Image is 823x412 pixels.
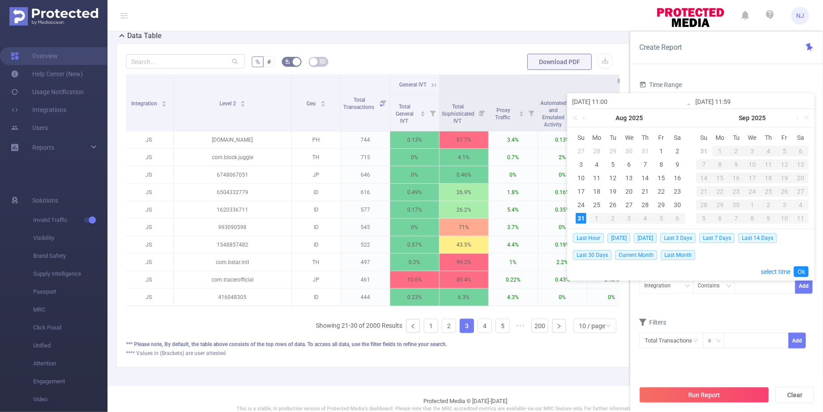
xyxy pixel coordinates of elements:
[795,278,813,294] button: Add
[728,134,745,142] span: Tu
[581,109,589,127] a: Previous month (PageUp)
[760,158,776,171] td: September 11, 2025
[669,171,685,185] td: August 16, 2025
[712,134,728,142] span: Mo
[653,134,669,142] span: Fr
[745,173,761,183] div: 17
[760,171,776,185] td: September 18, 2025
[605,198,621,212] td: August 26, 2025
[9,7,98,26] img: Protected Media
[605,185,621,198] td: August 19, 2025
[653,158,669,171] td: August 8, 2025
[728,159,745,170] div: 9
[33,319,108,337] span: Click Fraud
[174,131,291,148] p: [DOMAIN_NAME]
[589,131,605,144] th: Mon
[292,184,340,201] p: ID
[624,173,634,183] div: 13
[390,184,439,201] p: 0.49%
[127,30,162,41] h2: Data Table
[292,131,340,148] p: PH
[621,158,638,171] td: August 6, 2025
[653,131,669,144] th: Fri
[640,186,651,197] div: 21
[793,131,809,144] th: Sat
[789,333,806,348] button: Add
[11,47,58,65] a: Overview
[656,146,667,156] div: 1
[125,166,173,183] p: JS
[513,319,528,333] li: Next 5 Pages
[442,104,474,124] span: Total Sophisticated IVT
[621,212,638,225] td: September 3, 2025
[637,131,653,144] th: Thu
[653,185,669,198] td: August 22, 2025
[696,185,712,198] td: September 21, 2025
[410,324,416,329] i: icon: left
[589,158,605,171] td: August 4, 2025
[624,199,634,210] div: 27
[605,212,621,225] td: September 2, 2025
[576,186,586,197] div: 17
[637,212,653,225] td: September 4, 2025
[478,319,492,333] li: 4
[606,323,611,330] i: icon: down
[793,171,809,185] td: September 20, 2025
[728,146,745,156] div: 2
[745,144,761,158] td: September 3, 2025
[460,319,474,333] a: 3
[131,100,159,107] span: Integration
[442,319,456,333] a: 2
[33,337,108,355] span: Unified
[639,43,682,52] span: Create Report
[174,184,291,201] p: 6504332779
[760,159,776,170] div: 11
[656,159,667,170] div: 8
[589,144,605,158] td: July 28, 2025
[341,149,390,166] p: 715
[760,198,776,212] td: October 2, 2025
[728,171,745,185] td: September 16, 2025
[306,100,317,107] span: Geo
[495,107,512,121] span: Proxy Traffic
[174,149,291,166] p: com.block.juggle
[292,149,340,166] p: TH
[592,199,603,210] div: 25
[592,159,603,170] div: 4
[573,171,589,185] td: August 10, 2025
[390,166,439,183] p: 0%
[592,146,603,156] div: 28
[745,198,761,212] td: October 1, 2025
[745,171,761,185] td: September 17, 2025
[745,131,761,144] th: Wed
[669,212,685,225] td: September 6, 2025
[745,212,761,225] td: October 8, 2025
[33,229,108,247] span: Visibility
[476,95,488,131] i: Filter menu
[712,158,728,171] td: September 8, 2025
[656,199,667,210] div: 29
[341,184,390,201] p: 616
[793,146,809,156] div: 6
[761,263,790,280] a: select time
[33,265,108,283] span: Supply Intelligence
[538,149,587,166] p: 2%
[793,134,809,142] span: Sa
[605,131,621,144] th: Tue
[672,199,683,210] div: 30
[32,191,58,209] span: Solutions
[672,146,683,156] div: 2
[712,173,728,183] div: 15
[608,199,619,210] div: 26
[716,338,721,344] i: icon: down
[573,134,589,142] span: Su
[696,144,712,158] td: August 31, 2025
[33,211,108,229] span: Invalid Traffic
[589,185,605,198] td: August 18, 2025
[573,131,589,144] th: Sun
[760,144,776,158] td: September 4, 2025
[745,159,761,170] div: 10
[712,144,728,158] td: September 1, 2025
[672,173,683,183] div: 16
